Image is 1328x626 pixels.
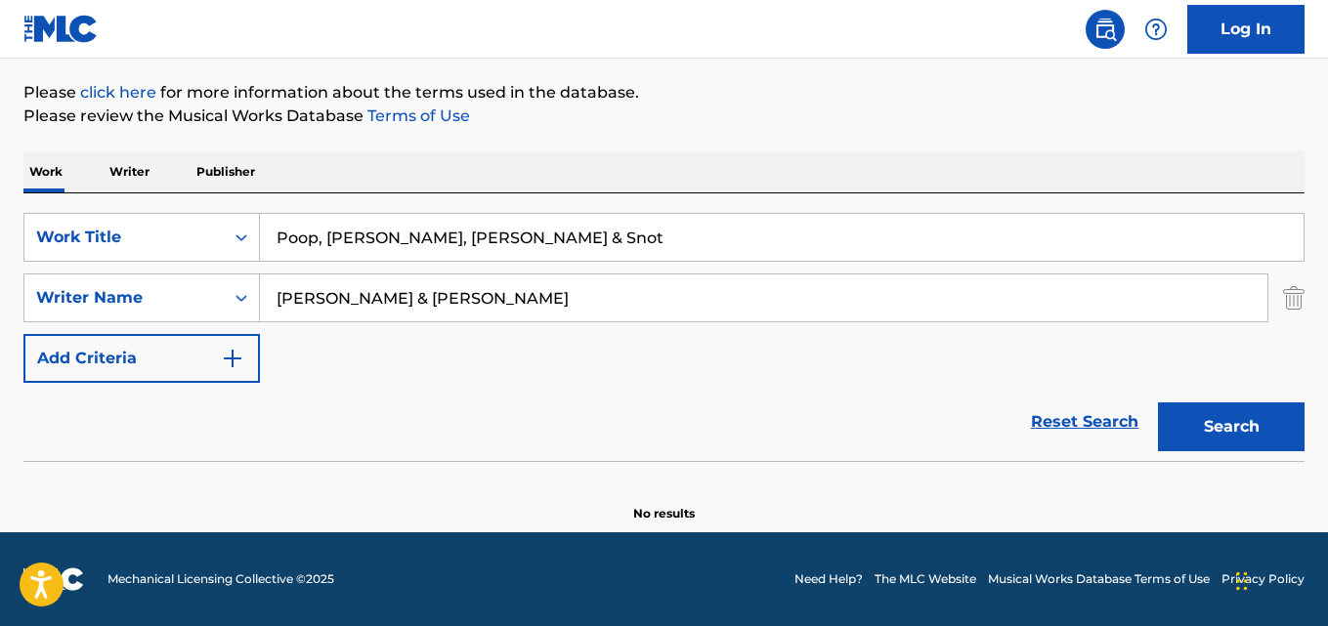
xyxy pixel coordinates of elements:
[23,334,260,383] button: Add Criteria
[633,481,695,522] p: No results
[1221,570,1305,588] a: Privacy Policy
[23,81,1305,104] p: Please for more information about the terms used in the database.
[1158,402,1305,451] button: Search
[104,151,155,192] p: Writer
[1136,10,1176,49] div: Help
[875,570,976,588] a: The MLC Website
[191,151,261,192] p: Publisher
[1093,18,1117,41] img: search
[1144,18,1168,41] img: help
[23,151,68,192] p: Work
[80,83,156,102] a: click here
[36,226,212,249] div: Work Title
[23,567,84,591] img: logo
[1187,5,1305,54] a: Log In
[794,570,863,588] a: Need Help?
[23,104,1305,128] p: Please review the Musical Works Database
[36,286,212,310] div: Writer Name
[107,570,334,588] span: Mechanical Licensing Collective © 2025
[1236,552,1248,610] div: Drag
[23,15,99,43] img: MLC Logo
[221,347,244,370] img: 9d2ae6d4665cec9f34b9.svg
[1086,10,1125,49] a: Public Search
[23,213,1305,461] form: Search Form
[1230,532,1328,626] iframe: Chat Widget
[988,570,1210,588] a: Musical Works Database Terms of Use
[1021,400,1148,443] a: Reset Search
[1283,273,1305,322] img: Delete Criterion
[364,106,470,125] a: Terms of Use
